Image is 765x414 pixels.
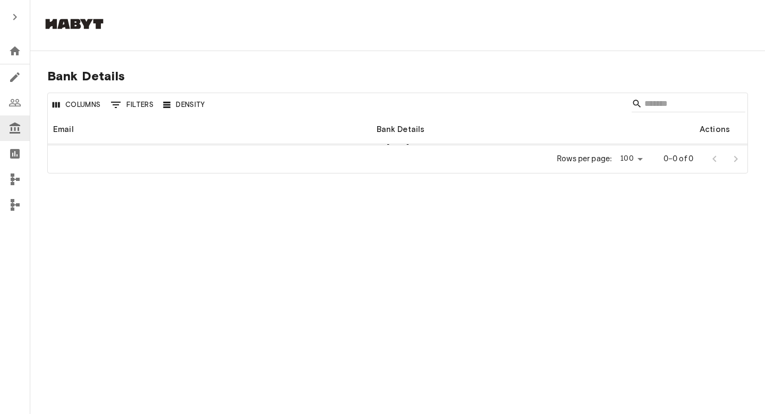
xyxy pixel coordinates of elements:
div: Search [632,95,745,114]
button: Select columns [50,97,104,113]
div: Actions [700,114,730,144]
button: Show filters [108,96,157,113]
div: Actions [694,114,747,144]
div: 100 [616,151,646,167]
button: Density [160,97,208,113]
div: Email [53,114,74,144]
p: Rows per page: [557,153,612,164]
img: Habyt [42,19,106,29]
p: 0–0 of 0 [664,153,693,164]
div: Bank Details [371,114,695,144]
div: Bank Details [377,114,425,144]
span: Bank Details [47,68,748,84]
div: Email [48,114,371,144]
